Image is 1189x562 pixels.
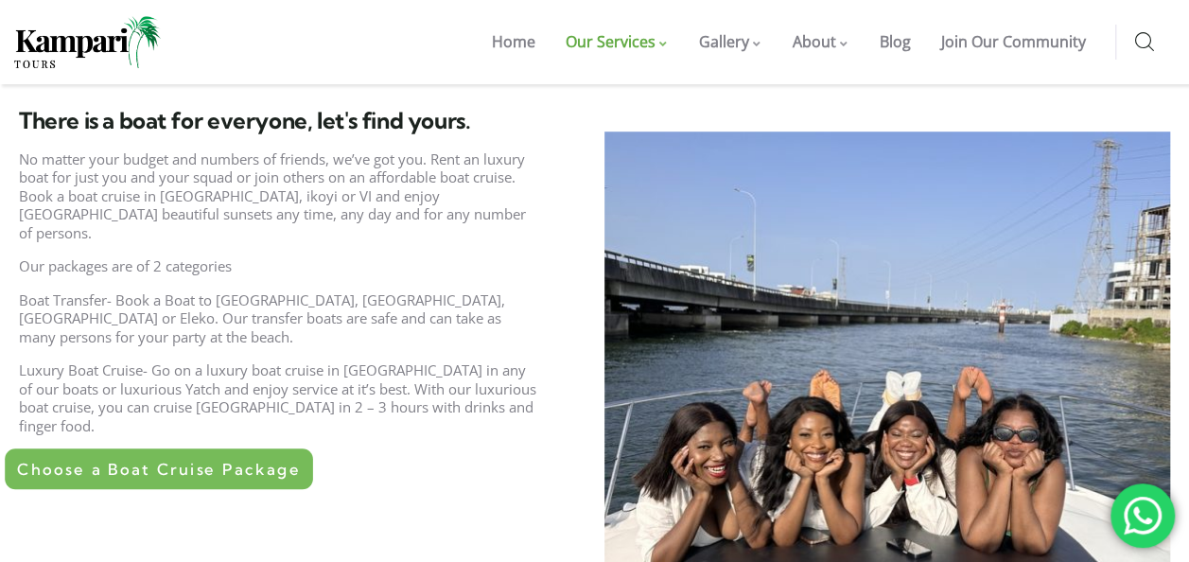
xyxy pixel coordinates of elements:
[19,109,586,132] h3: There is a boat for everyone, let's find yours.
[941,31,1086,52] span: Join Our Community
[19,291,541,347] p: Boat Transfer- Book a Boat to [GEOGRAPHIC_DATA], [GEOGRAPHIC_DATA], [GEOGRAPHIC_DATA] or Eleko. O...
[14,16,161,68] img: Home
[19,150,541,243] p: No matter your budget and numbers of friends, we’ve got you. Rent an luxury boat for just you and...
[880,31,911,52] span: Blog
[1110,483,1175,548] div: 'Get
[19,257,541,276] p: Our packages are of 2 categories
[17,461,300,477] span: Choose a Boat Cruise Package
[793,31,836,52] span: About
[566,31,656,52] span: Our Services
[699,31,749,52] span: Gallery
[5,448,313,489] a: Choose a Boat Cruise Package
[19,361,541,435] p: Luxury Boat Cruise- Go on a luxury boat cruise in [GEOGRAPHIC_DATA] in any of our boats or luxuri...
[492,31,535,52] span: Home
